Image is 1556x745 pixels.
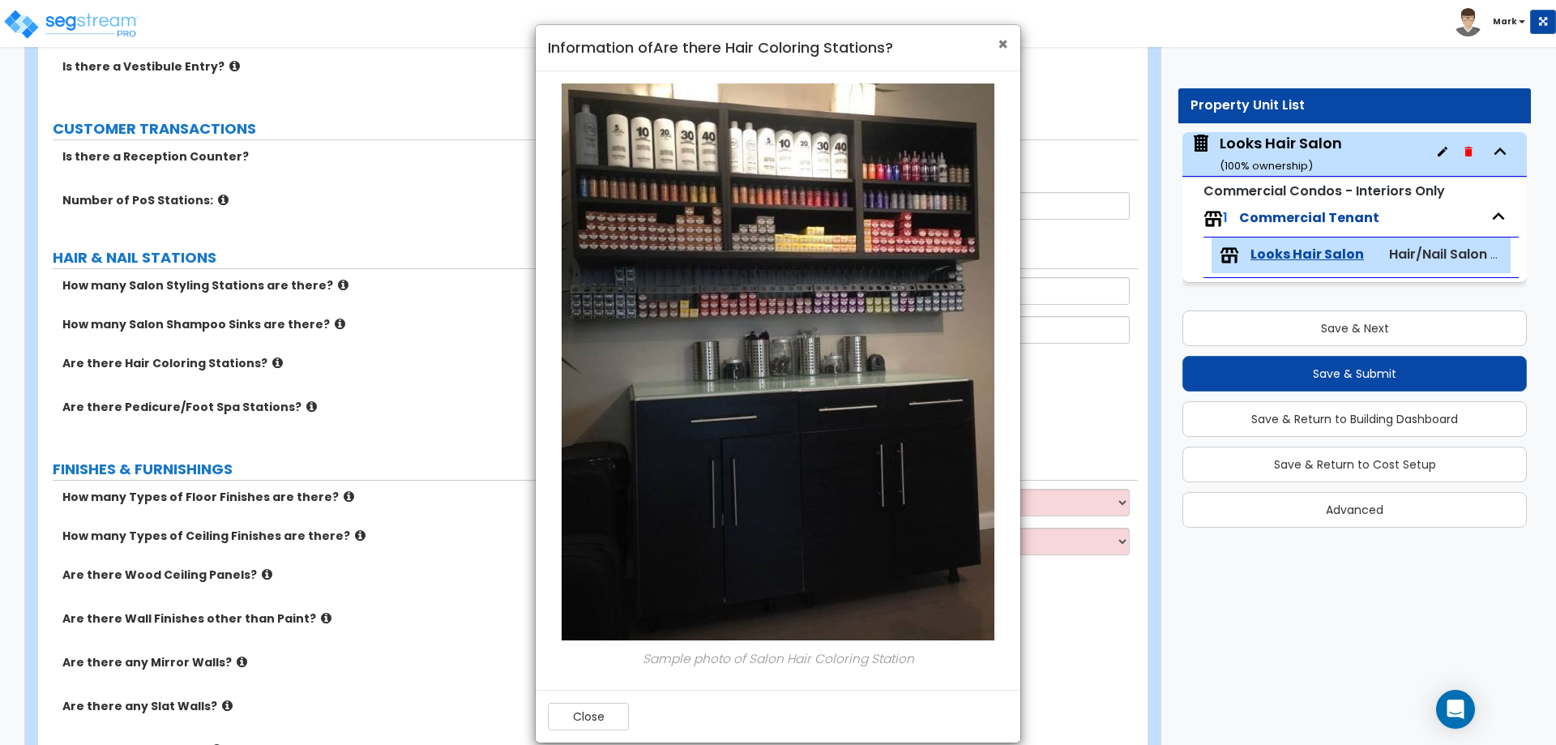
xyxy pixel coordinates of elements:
[998,36,1008,53] button: Close
[548,703,629,730] button: Close
[643,650,914,667] em: Sample photo of Salon Hair Coloring Station
[1436,690,1475,729] div: Open Intercom Messenger
[562,83,994,640] img: colorstn1.jpg
[998,32,1008,56] span: ×
[548,37,1008,58] h4: Information of Are there Hair Coloring Stations?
